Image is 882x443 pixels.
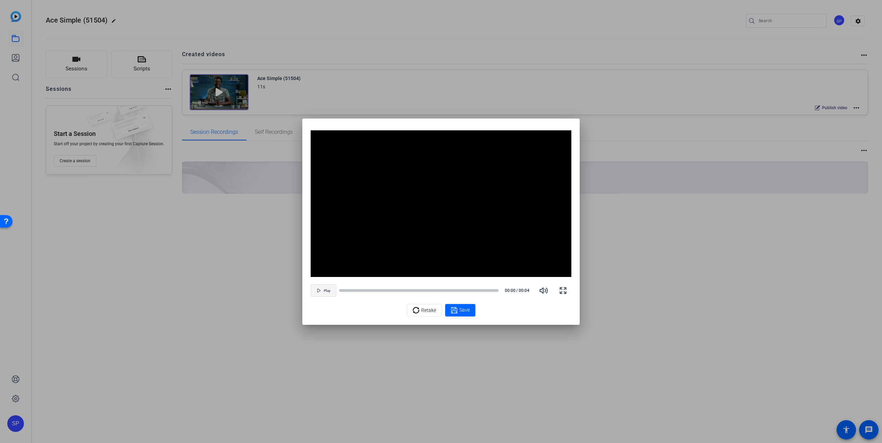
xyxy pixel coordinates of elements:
[311,284,336,297] button: Play
[445,304,475,316] button: Save
[501,287,516,294] span: 00:00
[324,289,330,293] span: Play
[535,282,552,299] button: Mute
[555,282,571,299] button: Fullscreen
[311,130,571,277] div: Video Player
[501,287,533,294] div: /
[459,306,470,314] span: Save
[519,287,533,294] span: 00:04
[421,304,436,317] span: Retake
[407,304,442,316] button: Retake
